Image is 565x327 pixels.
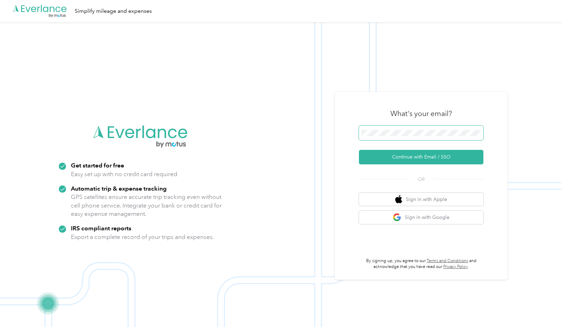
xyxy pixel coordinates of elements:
div: Simplify mileage and expenses [75,7,152,16]
a: Privacy Policy [443,264,468,269]
strong: Get started for free [71,162,124,169]
p: Export a complete record of your trips and expenses. [71,233,214,241]
p: Easy set up with no credit card required [71,170,177,179]
img: apple logo [395,195,402,204]
a: Terms and Conditions [427,258,468,263]
button: apple logoSign in with Apple [359,193,483,206]
span: OR [409,176,433,183]
button: Continue with Email / SSO [359,150,483,164]
button: google logoSign in with Google [359,211,483,224]
p: GPS satellites ensure accurate trip tracking even without cell phone service. Integrate your bank... [71,193,222,218]
p: By signing up, you agree to our and acknowledge that you have read our . [359,258,483,270]
strong: Automatic trip & expense tracking [71,185,167,192]
img: google logo [393,213,401,222]
h3: What's your email? [390,109,452,118]
strong: IRS compliant reports [71,224,131,232]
